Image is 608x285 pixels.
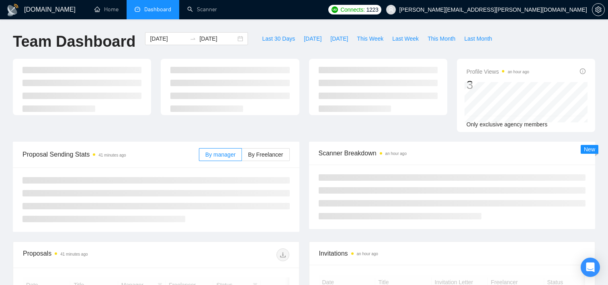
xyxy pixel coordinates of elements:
button: Last Week [388,32,423,45]
button: setting [592,3,605,16]
button: Last Month [460,32,496,45]
span: [DATE] [304,34,321,43]
span: user [388,7,394,12]
span: Last Month [464,34,492,43]
span: Profile Views [467,67,529,76]
time: an hour ago [508,70,529,74]
button: This Week [352,32,388,45]
button: [DATE] [299,32,326,45]
time: an hour ago [357,252,378,256]
span: Scanner Breakdown [319,148,586,158]
span: Dashboard [144,6,171,13]
span: Proposal Sending Stats [23,149,199,159]
time: 41 minutes ago [98,153,126,157]
span: By manager [205,151,235,158]
span: swap-right [190,35,196,42]
span: setting [592,6,604,13]
time: 41 minutes ago [60,252,88,256]
button: This Month [423,32,460,45]
span: [DATE] [330,34,348,43]
div: Open Intercom Messenger [581,258,600,277]
h1: Team Dashboard [13,32,135,51]
div: 3 [467,77,529,93]
span: Last Week [392,34,419,43]
a: setting [592,6,605,13]
span: New [584,146,595,153]
span: Last 30 Days [262,34,295,43]
button: Last 30 Days [258,32,299,45]
a: searchScanner [187,6,217,13]
button: [DATE] [326,32,352,45]
img: upwork-logo.png [332,6,338,13]
span: 1223 [366,5,378,14]
input: End date [199,34,236,43]
span: This Week [357,34,383,43]
time: an hour ago [385,151,407,156]
span: Only exclusive agency members [467,121,548,128]
span: dashboard [135,6,140,12]
span: info-circle [580,68,585,74]
span: By Freelancer [248,151,283,158]
div: Proposals [23,248,156,261]
input: Start date [150,34,186,43]
img: logo [6,4,19,17]
span: Connects: [340,5,364,14]
span: to [190,35,196,42]
a: homeHome [94,6,119,13]
span: Invitations [319,248,585,258]
span: This Month [428,34,455,43]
